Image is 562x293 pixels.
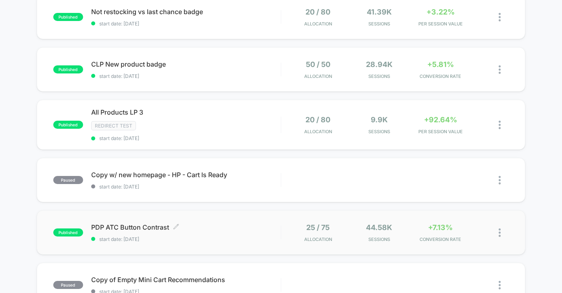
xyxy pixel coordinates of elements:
[91,73,281,79] span: start date: [DATE]
[53,228,83,236] span: published
[367,8,392,16] span: 41.39k
[91,171,281,179] span: Copy w/ new homepage - HP - Cart Is Ready
[91,135,281,141] span: start date: [DATE]
[53,121,83,129] span: published
[304,73,332,79] span: Allocation
[53,176,83,184] span: paused
[499,13,501,21] img: close
[306,60,330,69] span: 50 / 50
[305,8,330,16] span: 20 / 80
[351,73,408,79] span: Sessions
[366,223,392,232] span: 44.58k
[304,236,332,242] span: Allocation
[304,21,332,27] span: Allocation
[91,236,281,242] span: start date: [DATE]
[412,236,469,242] span: CONVERSION RATE
[305,115,330,124] span: 20 / 80
[53,281,83,289] span: paused
[351,129,408,134] span: Sessions
[351,236,408,242] span: Sessions
[91,184,281,190] span: start date: [DATE]
[499,65,501,74] img: close
[499,176,501,184] img: close
[91,223,281,231] span: PDP ATC Button Contrast
[306,223,330,232] span: 25 / 75
[53,13,83,21] span: published
[371,115,388,124] span: 9.9k
[412,73,469,79] span: CONVERSION RATE
[424,115,457,124] span: +92.64%
[412,21,469,27] span: PER SESSION VALUE
[499,281,501,289] img: close
[499,228,501,237] img: close
[428,223,453,232] span: +7.13%
[351,21,408,27] span: Sessions
[91,108,281,116] span: All Products LP 3
[91,8,281,16] span: Not restocking vs last chance badge
[91,121,136,130] span: Redirect Test
[427,60,454,69] span: +5.81%
[366,60,393,69] span: 28.94k
[412,129,469,134] span: PER SESSION VALUE
[53,65,83,73] span: published
[304,129,332,134] span: Allocation
[91,21,281,27] span: start date: [DATE]
[91,276,281,284] span: Copy of Empty Mini Cart Recommendations
[91,60,281,68] span: CLP New product badge
[499,121,501,129] img: close
[426,8,455,16] span: +3.22%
